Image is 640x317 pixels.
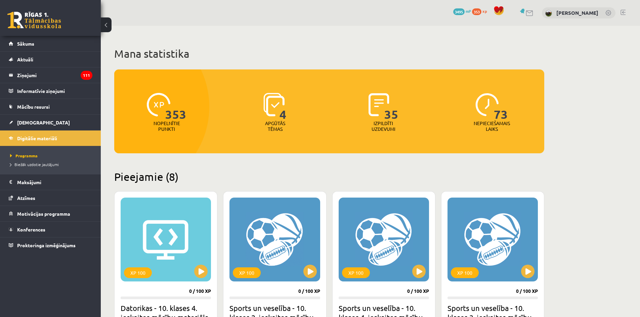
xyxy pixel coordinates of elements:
[482,8,487,14] span: xp
[453,8,465,15] span: 3495
[9,174,92,190] a: Maksājumi
[9,83,92,99] a: Informatīvie ziņojumi
[7,12,61,29] a: Rīgas 1. Tālmācības vidusskola
[124,267,152,278] div: XP 100
[9,237,92,253] a: Proktoringa izmēģinājums
[556,9,598,16] a: [PERSON_NAME]
[154,120,180,132] p: Nopelnītie punkti
[81,71,92,80] i: 111
[9,115,92,130] a: [DEMOGRAPHIC_DATA]
[263,93,285,116] img: icon-learned-topics-4a711ccc23c960034f471b6e78daf4a3bad4a20eaf4de84257b87e66633f6470.svg
[9,206,92,221] a: Motivācijas programma
[233,267,261,278] div: XP 100
[17,226,45,232] span: Konferences
[369,93,389,116] img: icon-completed-tasks-ad58ae20a441b2904462921112bc710f1caf180af7a3daa7317a5a94f2d26646.svg
[17,242,76,248] span: Proktoringa izmēģinājums
[9,36,92,51] a: Sākums
[9,67,92,83] a: Ziņojumi111
[9,130,92,146] a: Digitālie materiāli
[342,267,370,278] div: XP 100
[17,104,50,110] span: Mācību resursi
[451,267,479,278] div: XP 100
[370,120,396,132] p: Izpildīti uzdevumi
[475,93,499,116] img: icon-clock-7be60019b62300814b6bd22b8e044499b485619524d84068768e800edab66f18.svg
[17,174,92,190] legend: Maksājumi
[165,93,186,120] span: 353
[472,8,490,14] a: 353 xp
[9,190,92,206] a: Atzīmes
[9,99,92,114] a: Mācību resursi
[114,170,544,183] h2: Pieejamie (8)
[10,162,59,167] span: Biežāk uzdotie jautājumi
[472,8,481,15] span: 353
[17,211,70,217] span: Motivācijas programma
[453,8,471,14] a: 3495 mP
[17,135,57,141] span: Digitālie materiāli
[114,47,544,60] h1: Mana statistika
[545,10,552,17] img: Guntis Smalkais
[17,56,33,62] span: Aktuāli
[494,93,508,120] span: 73
[9,52,92,67] a: Aktuāli
[17,195,35,201] span: Atzīmes
[17,67,92,83] legend: Ziņojumi
[17,41,34,47] span: Sākums
[147,93,170,116] img: icon-xp-0682a9bc20223a9ccc6f5883a126b849a74cddfe5390d2b41b4391c66f2066e7.svg
[10,153,38,158] span: Programma
[17,83,92,99] legend: Informatīvie ziņojumi
[10,161,94,167] a: Biežāk uzdotie jautājumi
[474,120,510,132] p: Nepieciešamais laiks
[262,120,288,132] p: Apgūtās tēmas
[384,93,398,120] span: 35
[466,8,471,14] span: mP
[9,222,92,237] a: Konferences
[10,153,94,159] a: Programma
[17,119,70,125] span: [DEMOGRAPHIC_DATA]
[280,93,287,120] span: 4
